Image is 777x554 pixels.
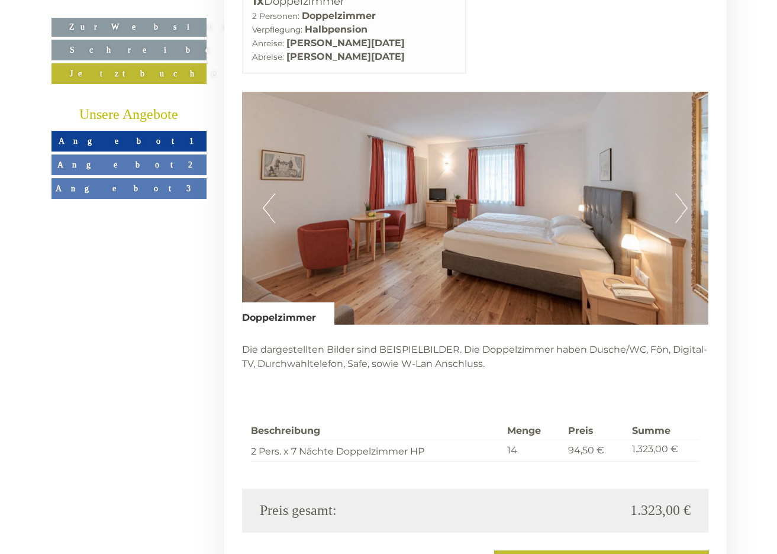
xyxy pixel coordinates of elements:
[302,10,376,21] b: Doppelzimmer
[252,52,284,62] small: Abreise:
[320,312,466,333] button: Senden
[242,343,708,371] p: Die dargestellten Bilder sind BEISPIELBILDER. Die Doppelzimmer haben Dusche/WC, Fön, Digital-TV, ...
[242,302,334,325] div: Doppelzimmer
[51,105,207,125] div: Unsere Angebote
[51,18,207,37] a: Zur Website
[263,194,275,223] button: Previous
[202,9,264,29] div: Sonntag
[252,11,299,21] small: 2 Personen:
[254,57,449,66] small: 12:04
[627,422,699,440] th: Summe
[305,24,367,35] b: Halbpension
[563,422,628,440] th: Preis
[251,501,475,521] div: Preis gesamt:
[56,183,202,193] span: Angebot 3
[252,25,302,34] small: Verpflegung:
[502,422,563,440] th: Menge
[502,440,563,462] td: 14
[251,440,502,462] td: 2 Pers. x 7 Nächte Doppelzimmer HP
[675,194,688,223] button: Next
[51,40,207,60] a: Schreiben Sie uns
[568,445,604,456] span: 94,50 €
[286,51,405,62] b: [PERSON_NAME][DATE]
[627,440,699,462] td: 1.323,00 €
[248,32,457,68] div: Guten Tag, wie können wir Ihnen helfen?
[254,34,449,44] div: Sie
[251,422,502,440] th: Beschreibung
[57,160,201,169] span: Angebot 2
[630,501,691,521] span: 1.323,00 €
[242,92,708,325] img: image
[252,38,284,48] small: Anreise:
[59,136,199,146] span: Angebot 1
[286,37,405,49] b: [PERSON_NAME][DATE]
[51,63,207,84] a: Jetzt buchen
